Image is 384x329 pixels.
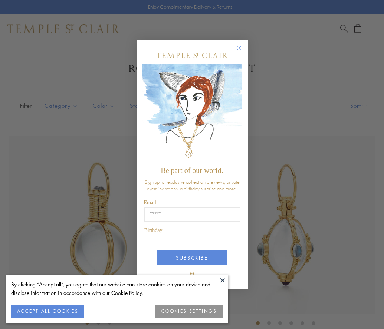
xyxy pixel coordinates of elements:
button: ACCEPT ALL COOKIES [11,305,84,318]
img: TSC [185,267,200,282]
button: SUBSCRIBE [157,250,227,265]
span: Email [144,200,156,205]
button: COOKIES SETTINGS [155,305,223,318]
span: Birthday [144,227,163,233]
span: Sign up for exclusive collection previews, private event invitations, a birthday surprise and more. [145,179,240,192]
div: By clicking “Accept all”, you agree that our website can store cookies on your device and disclos... [11,280,223,297]
span: Be part of our world. [161,166,223,175]
img: c4a9eb12-d91a-4d4a-8ee0-386386f4f338.jpeg [142,64,242,163]
input: Email [144,207,240,222]
button: Close dialog [238,47,247,56]
img: Temple St. Clair [157,53,227,58]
